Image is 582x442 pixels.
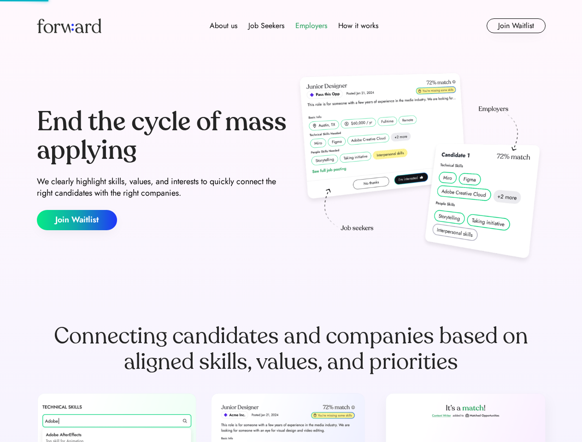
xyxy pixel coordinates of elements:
[338,20,378,31] div: How it works
[37,176,288,199] div: We clearly highlight skills, values, and interests to quickly connect the right candidates with t...
[210,20,237,31] div: About us
[37,323,546,375] div: Connecting candidates and companies based on aligned skills, values, and priorities
[295,20,327,31] div: Employers
[37,210,117,230] button: Join Waitlist
[37,18,101,33] img: Forward logo
[248,20,284,31] div: Job Seekers
[37,108,288,164] div: End the cycle of mass applying
[487,18,546,33] button: Join Waitlist
[295,70,546,268] img: hero-image.png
